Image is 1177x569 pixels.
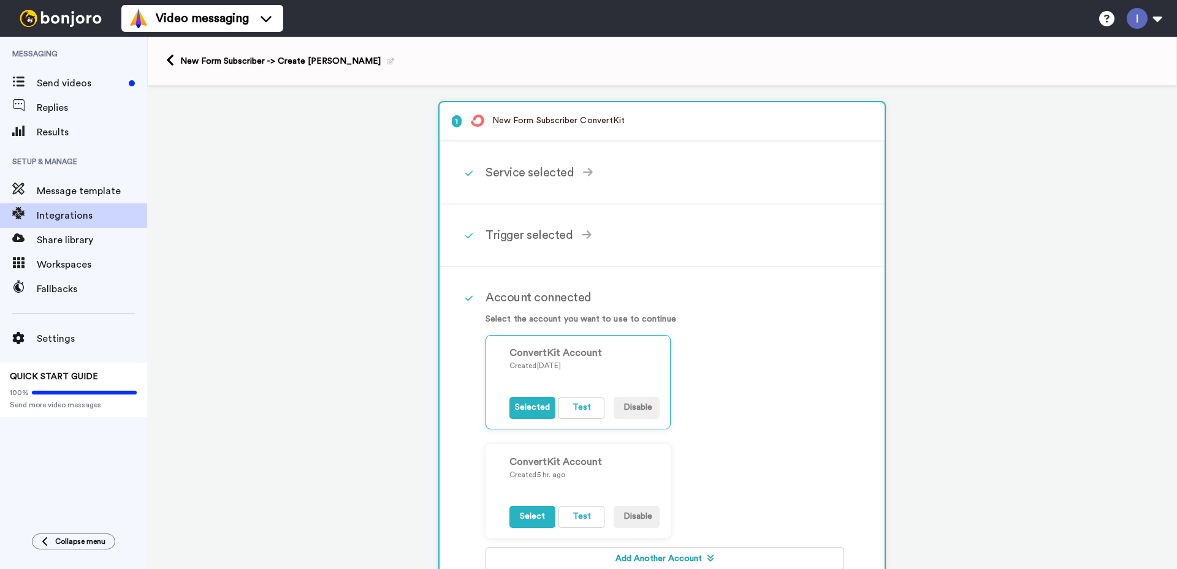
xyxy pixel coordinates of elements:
p: Created [DATE] [509,360,660,371]
span: Workspaces [37,257,147,272]
span: Share library [37,233,147,247]
span: Settings [37,331,147,346]
span: Results [37,125,147,140]
p: Created 5 hr. ago [509,469,660,480]
p: New Form Subscriber ConvertKit [452,115,872,127]
button: Select [509,506,555,528]
div: Trigger selected [486,226,844,244]
span: QUICK START GUIDE [10,372,98,381]
div: Service selected [486,164,844,182]
span: Collapse menu [55,537,105,546]
img: vm-color.svg [129,9,148,28]
img: logo_convertkit.svg [471,115,484,127]
img: bj-logo-header-white.svg [15,10,107,27]
button: Collapse menu [32,533,115,549]
span: Send more video messages [10,400,137,410]
button: Test [558,397,604,419]
p: Select the account you want to use to continue [486,313,844,326]
div: Trigger selected [441,205,883,267]
button: Selected [509,397,555,419]
div: ConvertKit Account [509,345,660,360]
span: Integrations [37,208,147,223]
div: New Form Subscriber -> Create [PERSON_NAME] [180,55,394,67]
span: 1 [452,115,462,127]
button: Disable [614,506,660,528]
span: Video messaging [156,10,249,27]
span: 100% [10,388,29,398]
button: Test [558,506,604,528]
span: Replies [37,100,147,115]
button: Disable [614,397,660,419]
span: Message template [37,184,147,198]
div: Account connected [486,288,844,307]
div: ConvertKit Account [509,454,660,469]
span: Send videos [37,76,124,91]
span: Fallbacks [37,282,147,296]
div: Service selected [441,142,883,205]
